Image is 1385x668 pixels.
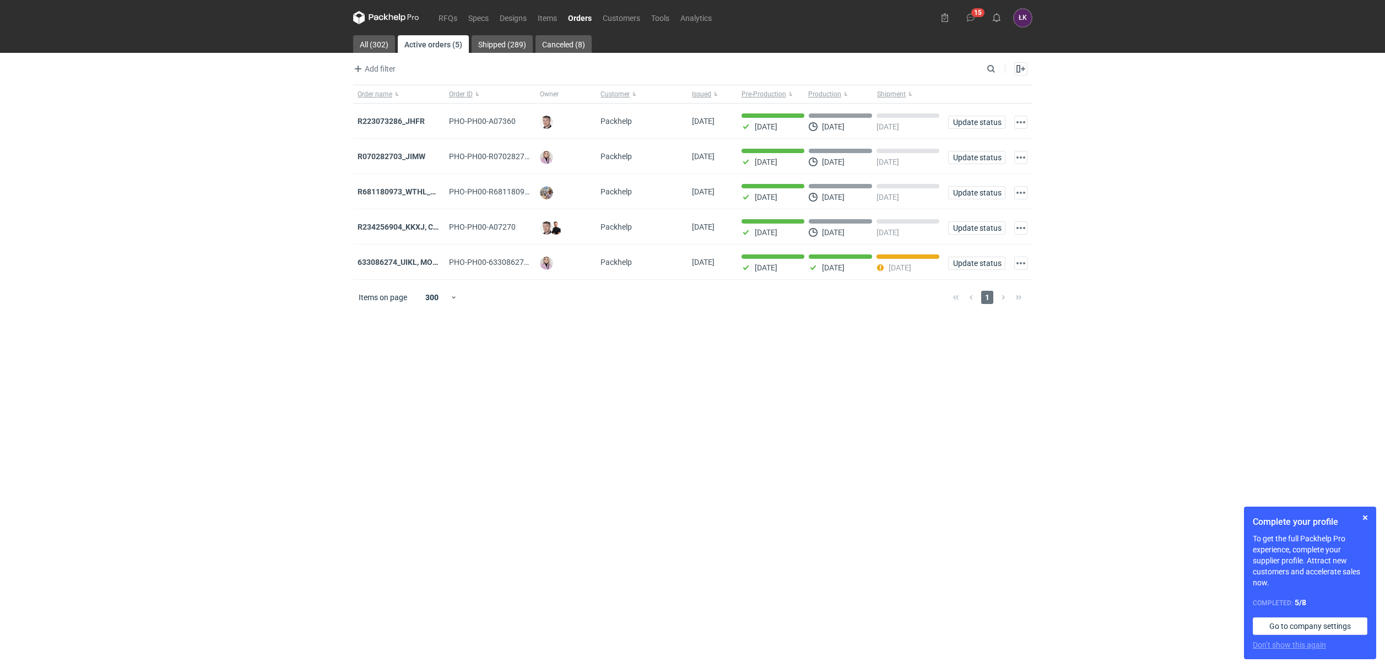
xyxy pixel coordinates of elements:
[962,9,980,26] button: 15
[1014,9,1032,27] div: Łukasz Kowalski
[755,193,777,202] p: [DATE]
[540,257,553,270] img: Klaudia Wiśniewska
[877,228,899,237] p: [DATE]
[353,11,419,24] svg: Packhelp Pro
[358,117,425,126] a: R223073286_JHFR
[358,222,652,231] strong: R234256904_KKXJ, CKTY,PCHN, FHNV,TJBT,BVDV,VPVS,UUAJ,HTKI,TWOS,IFEI,BQIJ'
[953,259,1000,267] span: Update status
[1014,186,1027,199] button: Actions
[562,11,597,24] a: Orders
[877,122,899,131] p: [DATE]
[948,151,1005,164] button: Update status
[822,193,845,202] p: [DATE]
[351,62,396,75] button: Add filter
[351,62,396,75] span: Add filter
[692,222,715,231] span: 23/09/2025
[948,257,1005,270] button: Update status
[358,187,450,196] a: R681180973_WTHL_GFSV
[755,263,777,272] p: [DATE]
[948,221,1005,235] button: Update status
[877,158,899,166] p: [DATE]
[822,228,845,237] p: [DATE]
[806,85,875,103] button: Production
[875,85,944,103] button: Shipment
[755,158,777,166] p: [DATE]
[358,90,392,99] span: Order name
[472,35,533,53] a: Shipped (289)
[540,116,553,129] img: Maciej Sikora
[596,85,688,103] button: Customer
[358,258,442,267] a: 633086274_UIKL, MOEG
[449,187,580,196] span: PHO-PH00-R681180973_WTHL_GFSV
[692,187,715,196] span: 02/10/2025
[755,228,777,237] p: [DATE]
[737,85,806,103] button: Pre-Production
[1014,116,1027,129] button: Actions
[1253,639,1326,650] button: Don’t show this again
[953,224,1000,232] span: Update status
[549,221,562,235] img: Tomasz Kubiak
[600,152,632,161] span: Packhelp
[953,189,1000,197] span: Update status
[953,118,1000,126] span: Update status
[822,263,845,272] p: [DATE]
[1253,533,1367,588] p: To get the full Packhelp Pro experience, complete your supplier profile. Attract new customers an...
[358,152,425,161] a: R070282703_JIMW
[445,85,536,103] button: Order ID
[449,117,516,126] span: PHO-PH00-A07360
[1253,597,1367,609] div: Completed:
[692,258,715,267] span: 23/09/2025
[948,116,1005,129] button: Update status
[1253,515,1367,529] h1: Complete your profile
[597,11,646,24] a: Customers
[1359,511,1372,524] button: Skip for now
[889,263,911,272] p: [DATE]
[353,35,395,53] a: All (302)
[540,186,553,199] img: Michał Palasek
[535,35,592,53] a: Canceled (8)
[600,258,632,267] span: Packhelp
[540,90,559,99] span: Owner
[600,187,632,196] span: Packhelp
[688,85,737,103] button: Issued
[1014,221,1027,235] button: Actions
[414,290,450,305] div: 300
[646,11,675,24] a: Tools
[449,90,473,99] span: Order ID
[692,117,715,126] span: 10/10/2025
[433,11,463,24] a: RFQs
[948,186,1005,199] button: Update status
[600,222,632,231] span: Packhelp
[692,152,715,161] span: 02/10/2025
[692,90,711,99] span: Issued
[540,151,553,164] img: Klaudia Wiśniewska
[1014,151,1027,164] button: Actions
[540,221,553,235] img: Maciej Sikora
[984,62,1020,75] input: Search
[449,258,574,267] span: PHO-PH00-633086274_UIKL,-MOEG
[822,122,845,131] p: [DATE]
[353,85,445,103] button: Order name
[877,90,906,99] span: Shipment
[600,90,630,99] span: Customer
[463,11,494,24] a: Specs
[1014,9,1032,27] button: ŁK
[742,90,786,99] span: Pre-Production
[755,122,777,131] p: [DATE]
[675,11,717,24] a: Analytics
[494,11,532,24] a: Designs
[981,291,993,304] span: 1
[532,11,562,24] a: Items
[877,193,899,202] p: [DATE]
[449,222,516,231] span: PHO-PH00-A07270
[1014,257,1027,270] button: Actions
[808,90,841,99] span: Production
[822,158,845,166] p: [DATE]
[1295,598,1306,607] strong: 5 / 8
[600,117,632,126] span: Packhelp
